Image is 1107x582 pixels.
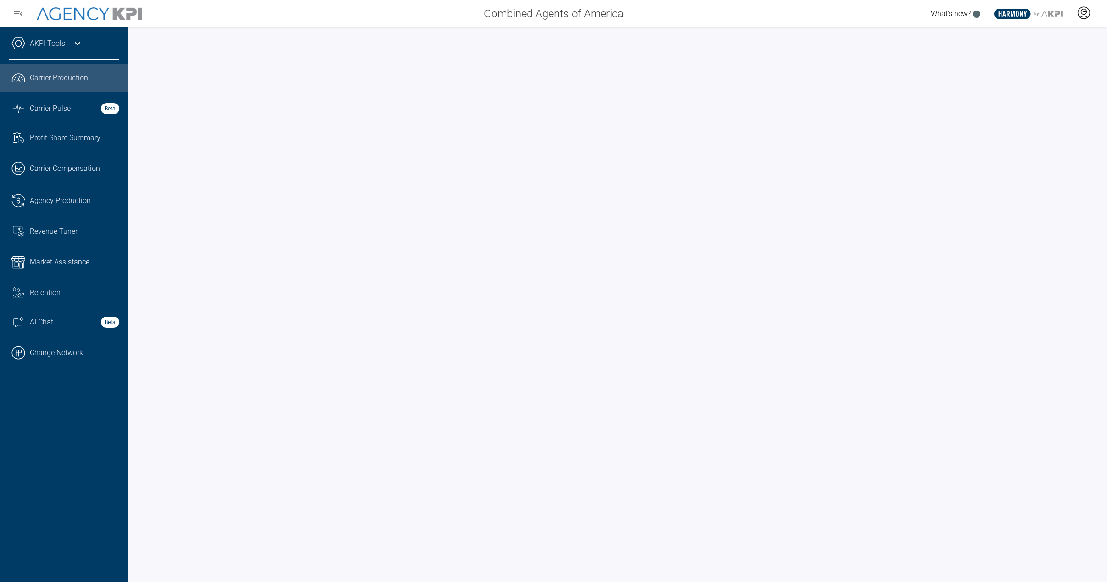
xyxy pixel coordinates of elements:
[101,317,119,328] strong: Beta
[30,132,100,143] span: Profit Share Summary
[30,287,119,298] div: Retention
[30,38,65,49] a: AKPI Tools
[931,9,971,18] span: What's new?
[30,226,78,237] span: Revenue Tuner
[30,257,89,268] span: Market Assistance
[37,7,142,21] img: AgencyKPI
[30,72,88,83] span: Carrier Production
[30,163,100,174] span: Carrier Compensation
[484,5,623,22] span: Combined Agents of America
[101,103,119,114] strong: Beta
[30,195,91,206] span: Agency Production
[30,103,71,114] span: Carrier Pulse
[30,317,53,328] span: AI Chat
